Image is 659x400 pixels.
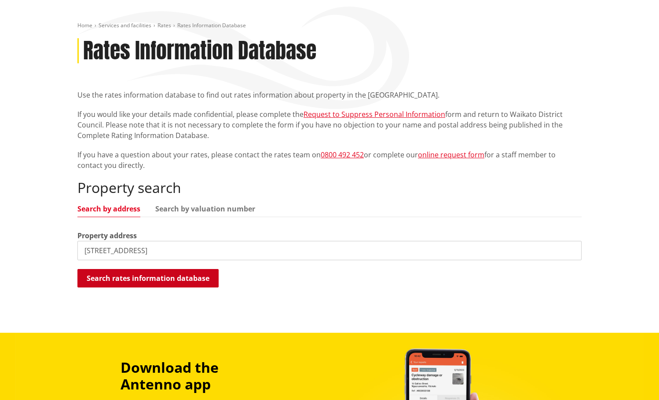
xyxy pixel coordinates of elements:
h2: Property search [77,179,582,196]
nav: breadcrumb [77,22,582,29]
a: online request form [418,150,484,160]
a: Search by valuation number [155,205,255,212]
input: e.g. Duke Street NGARUAWAHIA [77,241,582,260]
label: Property address [77,230,137,241]
p: If you have a question about your rates, please contact the rates team on or complete our for a s... [77,149,582,171]
iframe: Messenger Launcher [619,363,650,395]
h3: Download the Antenno app [121,359,280,393]
a: Home [77,22,92,29]
a: 0800 492 452 [321,150,364,160]
a: Search by address [77,205,140,212]
p: If you would like your details made confidential, please complete the form and return to Waikato ... [77,109,582,141]
button: Search rates information database [77,269,219,287]
span: Rates Information Database [177,22,246,29]
h1: Rates Information Database [83,38,316,64]
a: Request to Suppress Personal Information [304,109,445,119]
p: Use the rates information database to find out rates information about property in the [GEOGRAPHI... [77,90,582,100]
a: Services and facilities [99,22,151,29]
a: Rates [157,22,171,29]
